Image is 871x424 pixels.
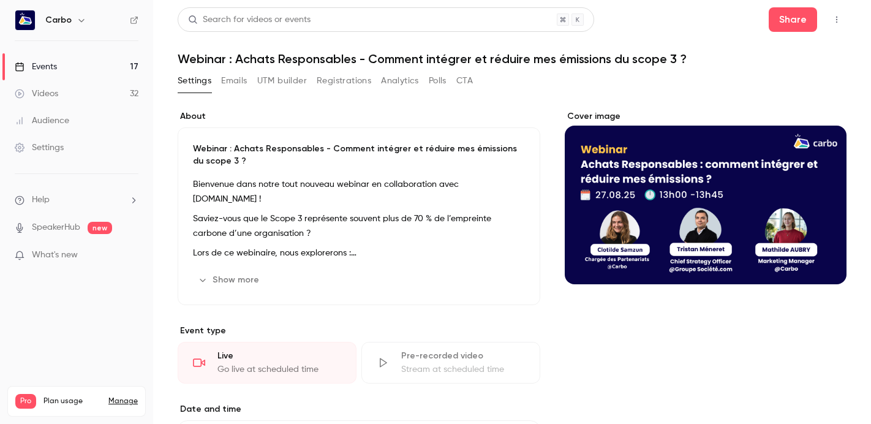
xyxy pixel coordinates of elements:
span: Help [32,194,50,206]
img: Carbo [15,10,35,30]
p: Bienvenue dans notre tout nouveau webinar en collaboration avec [DOMAIN_NAME] ! [193,177,525,206]
p: Lors de ce webinaire, nous explorerons : [193,246,525,260]
div: Settings [15,142,64,154]
span: What's new [32,249,78,262]
button: Emails [221,71,247,91]
label: Date and time [178,403,540,415]
p: Webinar : Achats Responsables - Comment intégrer et réduire mes émissions du scope 3 ? [193,143,525,167]
div: Pre-recorded videoStream at scheduled time [361,342,540,384]
a: Manage [108,396,138,406]
p: Saviez-vous que le Scope 3 représente souvent plus de 70 % de l’empreinte carbone d’une organisat... [193,211,525,241]
p: Event type [178,325,540,337]
div: Audience [15,115,69,127]
div: Events [15,61,57,73]
span: Pro [15,394,36,409]
div: Stream at scheduled time [401,363,525,376]
button: Polls [429,71,447,91]
button: Settings [178,71,211,91]
a: SpeakerHub [32,221,80,234]
label: Cover image [565,110,846,123]
span: Plan usage [43,396,101,406]
button: Show more [193,270,266,290]
button: Registrations [317,71,371,91]
section: Cover image [565,110,846,284]
button: UTM builder [257,71,307,91]
h1: Webinar : Achats Responsables - Comment intégrer et réduire mes émissions du scope 3 ? [178,51,846,66]
span: new [88,222,112,234]
div: LiveGo live at scheduled time [178,342,356,384]
div: Search for videos or events [188,13,311,26]
button: CTA [456,71,473,91]
h6: Carbo [45,14,72,26]
iframe: Noticeable Trigger [124,250,138,261]
button: Analytics [381,71,419,91]
div: Go live at scheduled time [217,363,341,376]
div: Live [217,350,341,362]
div: Pre-recorded video [401,350,525,362]
button: Share [769,7,817,32]
div: Videos [15,88,58,100]
label: About [178,110,540,123]
li: help-dropdown-opener [15,194,138,206]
